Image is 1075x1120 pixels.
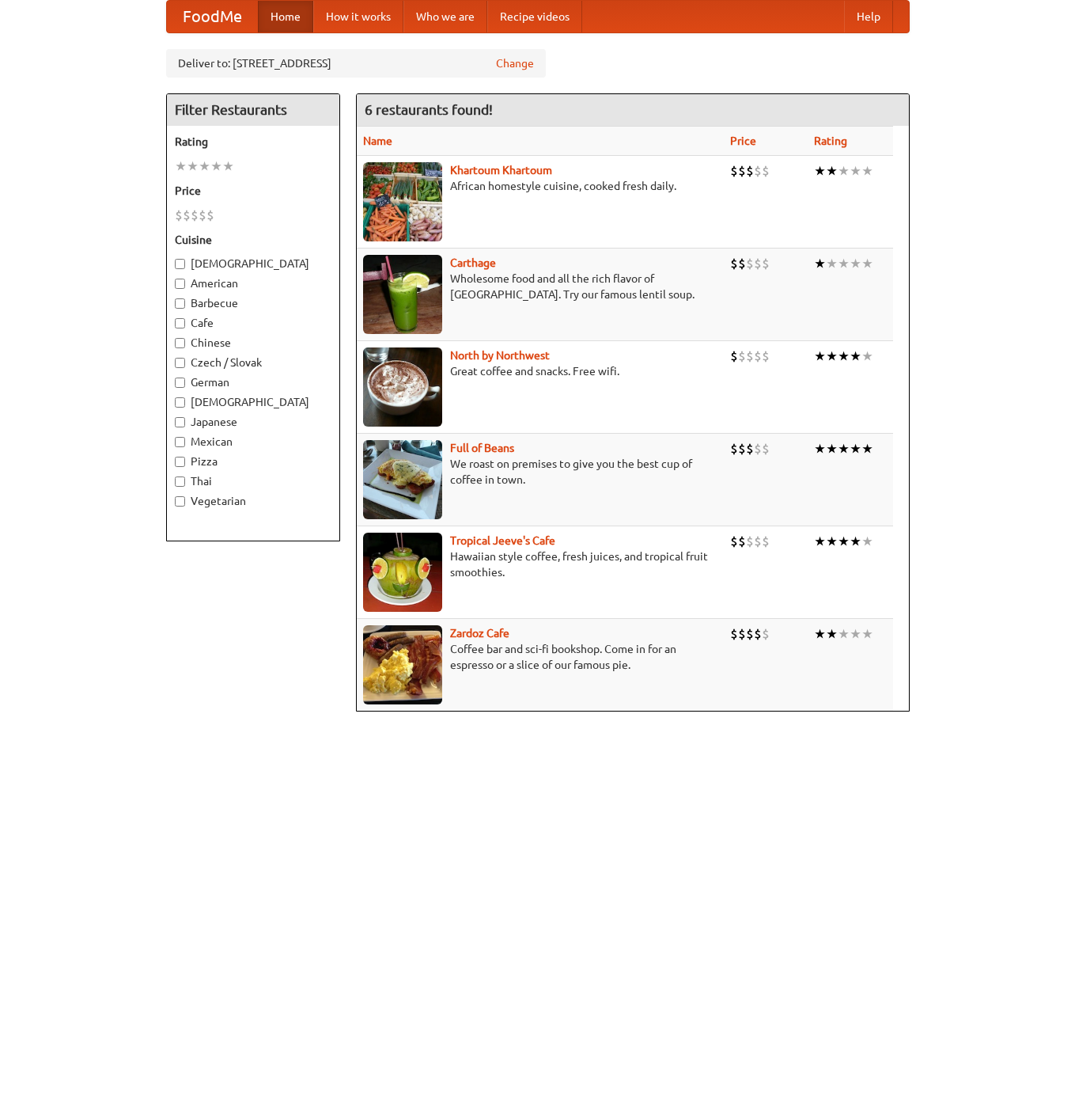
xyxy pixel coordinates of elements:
[175,295,331,311] label: Barbecue
[175,454,331,469] label: Pizza
[730,347,738,365] li: $
[175,378,185,388] input: German
[175,318,185,328] input: Cafe
[826,440,838,457] li: ★
[861,440,873,457] li: ★
[838,347,850,365] li: ★
[363,271,717,302] p: Wholesome food and all the rich flavor of [GEOGRAPHIC_DATA]. Try our famous lentil soup.
[838,440,850,457] li: ★
[363,347,442,427] img: north.jpg
[814,135,847,147] a: Rating
[814,440,826,457] li: ★
[730,255,738,272] li: $
[850,625,861,643] li: ★
[175,232,331,248] h5: Cuisine
[175,358,185,368] input: Czech / Slovak
[175,275,331,291] label: American
[850,347,861,365] li: ★
[175,259,185,269] input: [DEMOGRAPHIC_DATA]
[861,625,873,643] li: ★
[191,207,199,224] li: $
[730,162,738,180] li: $
[450,534,555,547] b: Tropical Jeeve's Cafe
[762,162,770,180] li: $
[175,397,185,408] input: [DEMOGRAPHIC_DATA]
[746,255,754,272] li: $
[450,164,552,177] a: Khartoum Khartoum
[313,1,403,32] a: How it works
[363,641,717,673] p: Coffee bar and sci-fi bookshop. Come in for an espresso or a slice of our famous pie.
[826,347,838,365] li: ★
[175,355,331,370] label: Czech / Slovak
[363,162,442,241] img: khartoum.jpg
[738,440,746,457] li: $
[175,493,331,509] label: Vegetarian
[175,315,331,331] label: Cafe
[754,162,762,180] li: $
[826,162,838,180] li: ★
[175,434,331,450] label: Mexican
[844,1,893,32] a: Help
[175,417,185,427] input: Japanese
[403,1,487,32] a: Who we are
[861,162,873,180] li: ★
[199,158,210,175] li: ★
[850,255,861,272] li: ★
[754,347,762,365] li: $
[814,347,826,365] li: ★
[850,533,861,550] li: ★
[365,102,493,117] ng-pluralize: 6 restaurants found!
[487,1,582,32] a: Recipe videos
[496,55,534,71] a: Change
[746,347,754,365] li: $
[762,533,770,550] li: $
[730,440,738,457] li: $
[738,255,746,272] li: $
[175,335,331,351] label: Chinese
[363,625,442,704] img: zardoz.jpg
[838,255,850,272] li: ★
[363,178,717,194] p: African homestyle cuisine, cooked fresh daily.
[814,625,826,643] li: ★
[738,533,746,550] li: $
[167,94,339,126] h4: Filter Restaurants
[450,349,550,362] a: North by Northwest
[826,533,838,550] li: ★
[175,374,331,390] label: German
[175,414,331,430] label: Japanese
[746,625,754,643] li: $
[861,533,873,550] li: ★
[754,440,762,457] li: $
[861,347,873,365] li: ★
[175,134,331,150] h5: Rating
[175,437,185,447] input: Mexican
[838,625,850,643] li: ★
[762,255,770,272] li: $
[746,162,754,180] li: $
[363,533,442,612] img: jeeves.jpg
[814,533,826,550] li: ★
[826,625,838,643] li: ★
[850,162,861,180] li: ★
[363,549,717,580] p: Hawaiian style coffee, fresh juices, and tropical fruit smoothies.
[762,625,770,643] li: $
[814,255,826,272] li: ★
[175,476,185,487] input: Thai
[838,162,850,180] li: ★
[738,625,746,643] li: $
[814,162,826,180] li: ★
[826,255,838,272] li: ★
[363,363,717,379] p: Great coffee and snacks. Free wifi.
[175,394,331,410] label: [DEMOGRAPHIC_DATA]
[738,347,746,365] li: $
[199,207,206,224] li: $
[183,207,191,224] li: $
[450,256,496,269] a: Carthage
[175,338,185,348] input: Chinese
[258,1,313,32] a: Home
[850,440,861,457] li: ★
[754,625,762,643] li: $
[175,158,187,175] li: ★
